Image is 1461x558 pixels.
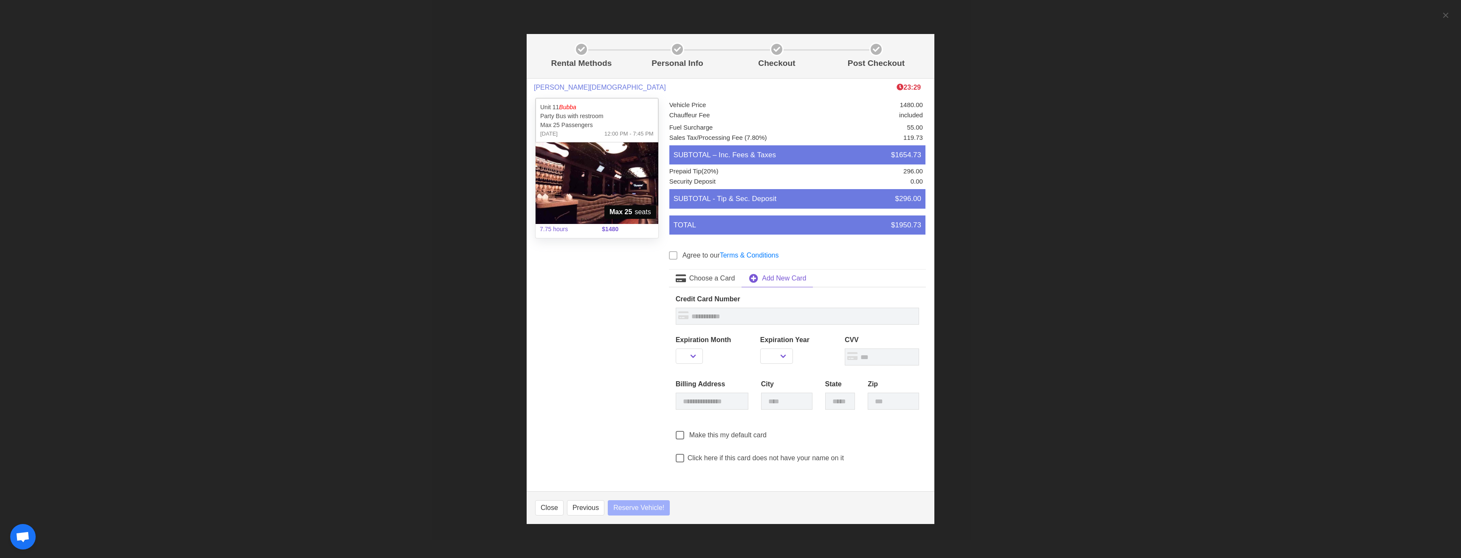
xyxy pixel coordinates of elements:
[669,189,925,209] li: SUBTOTAL - Tip & Sec. Deposit
[604,205,656,219] span: seats
[802,167,923,177] li: 296.00
[802,177,923,187] li: 0.00
[669,177,803,187] li: Security Deposit
[802,133,923,143] li: 119.73
[534,83,666,91] span: [PERSON_NAME][DEMOGRAPHIC_DATA]
[609,207,632,217] strong: Max 25
[535,220,597,239] span: 7.75 hours
[669,215,925,235] li: TOTAL
[669,123,803,133] li: Fuel Surcharge
[760,335,835,345] label: Expiration Year
[897,84,921,91] span: The clock is ticking ⁠— this timer shows how long we'll hold this limo during checkout. If time r...
[535,500,564,516] button: Close
[845,335,919,345] label: CVV
[720,252,779,259] a: Terms & Conditions
[10,524,36,550] div: Open chat
[676,294,919,304] label: Credit Card Number
[683,250,779,261] label: Agree to our
[613,503,664,513] span: Reserve Vehicle!
[891,150,921,161] span: $1654.73
[676,335,750,345] label: Expiration Month
[540,121,654,130] p: Max 25 Passengers
[567,500,604,516] button: Previous
[669,110,803,121] li: Chauffeur Fee
[540,130,558,138] span: [DATE]
[669,100,803,110] li: Vehicle Price
[891,220,921,231] span: $1950.73
[895,193,921,204] span: $296.00
[676,379,748,389] label: Billing Address
[689,430,767,440] label: Make this my default card
[802,110,923,121] li: included
[669,145,925,165] li: SUBTOTAL – Inc. Fees & Taxes
[539,57,624,70] p: Rental Methods
[868,379,919,389] label: Zip
[604,130,654,138] span: 12:00 PM - 7:45 PM
[536,142,658,224] img: 11%2002.jpg
[897,84,921,91] b: 23:29
[669,133,803,143] li: Sales Tax/Processing Fee (7.80%)
[761,379,812,389] label: City
[540,112,654,121] p: Party Bus with restroom
[730,57,823,70] p: Checkout
[689,273,735,283] span: Choose a Card
[830,57,922,70] p: Post Checkout
[762,273,806,283] span: Add New Card
[802,100,923,110] li: 1480.00
[702,167,719,175] span: (20%)
[631,57,724,70] p: Personal Info
[608,500,670,516] button: Reserve Vehicle!
[559,104,576,110] em: Bubba
[540,103,654,112] p: Unit 11
[802,123,923,133] li: 55.00
[669,167,803,177] li: Prepaid Tip
[825,379,855,389] label: State
[684,454,844,462] span: Click here if this card does not have your name on it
